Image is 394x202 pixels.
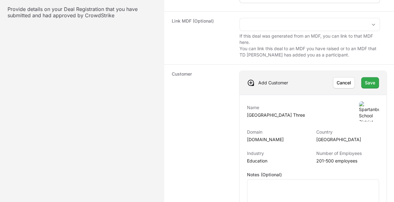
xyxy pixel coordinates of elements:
dt: Link MDF (Optional) [172,18,232,58]
p: Country [316,129,379,135]
div: Open [367,18,380,31]
p: Number of Employees [316,150,379,157]
p: Domain [247,129,310,135]
button: Cancel [333,77,355,88]
p: If this deal was generated from an MDF, you can link to that MDF here. You can link this deal to ... [239,33,380,58]
p: Add Customer [258,80,288,86]
span: Cancel [337,79,351,87]
img: Spartanburg School District Three [359,101,379,121]
p: [GEOGRAPHIC_DATA] Three [247,112,305,118]
label: Notes (Optional) [247,172,379,178]
p: Education [247,158,310,164]
p: Provide details on your Deal Registration that you have submitted and had approved by CrowdStrike [8,6,157,19]
p: Industry [247,150,310,157]
button: Save [361,77,379,88]
p: [GEOGRAPHIC_DATA] [316,136,379,143]
p: Name [247,104,305,111]
p: 201-500 employees [316,158,379,164]
span: Save [365,79,375,87]
p: [DOMAIN_NAME] [247,136,310,143]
